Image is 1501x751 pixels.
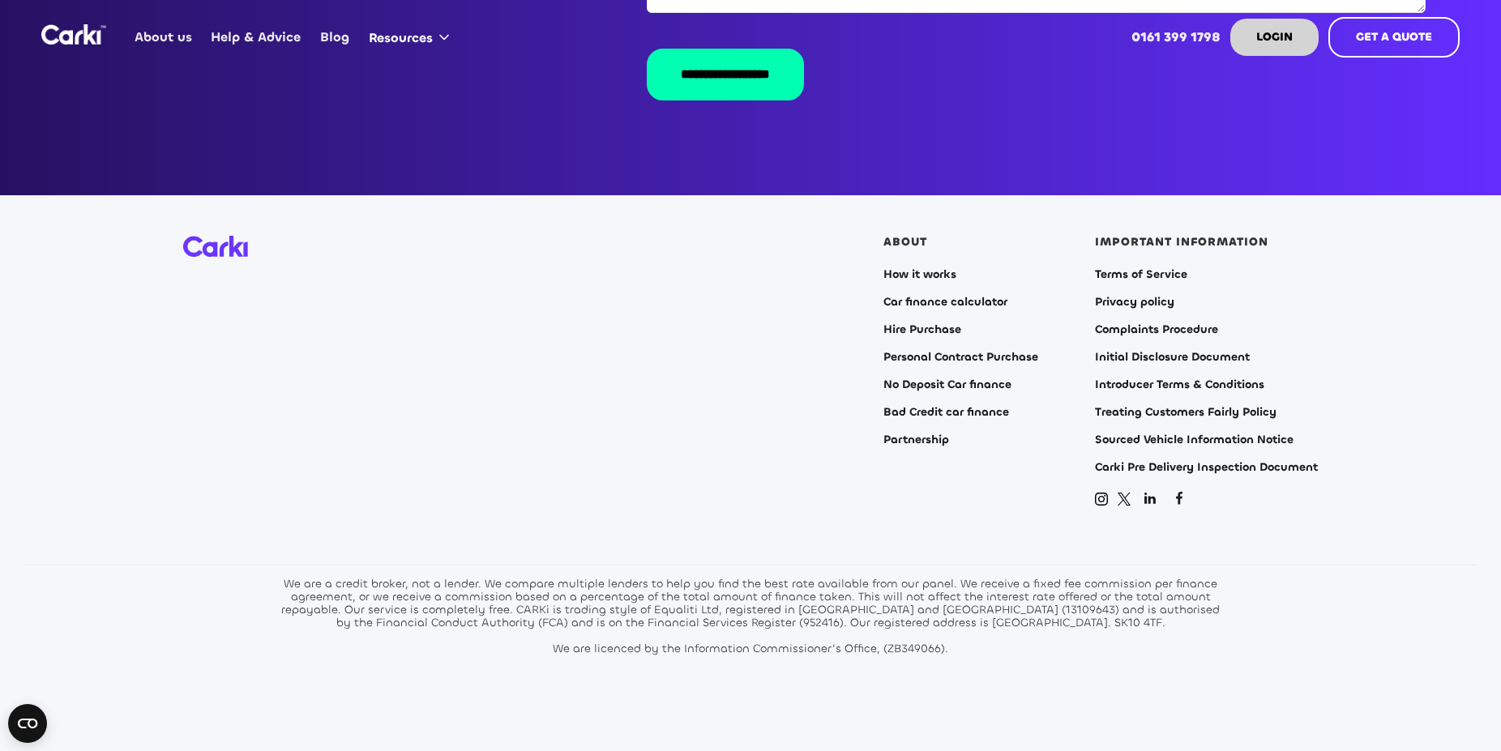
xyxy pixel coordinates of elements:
strong: GET A QUOTE [1356,29,1432,45]
a: Blog [310,6,358,69]
img: Logo [41,24,106,45]
div: IMPORTANT INFORMATION [1095,236,1268,249]
button: Open CMP widget [8,704,47,743]
strong: LOGIN [1256,29,1293,45]
a: Introducer Terms & Conditions [1095,378,1264,391]
a: Treating Customers Fairly Policy [1095,406,1276,419]
div: Resources [359,6,465,68]
a: No Deposit Car finance [883,378,1011,391]
div: ABOUT [883,236,927,249]
a: Complaints Procedure [1095,323,1218,336]
a: How it works [883,268,956,281]
a: Car finance calculator [883,296,1007,309]
a: Privacy policy [1095,296,1174,309]
img: Carki logo [183,236,248,258]
a: home [41,24,106,45]
a: 0161 399 1798 [1123,6,1230,69]
a: Terms of Service [1095,268,1187,281]
a: Sourced Vehicle Information Notice [1095,433,1294,446]
a: About us [126,6,202,69]
a: Bad Credit car finance [883,406,1009,419]
a: Hire Purchase [883,323,961,336]
a: Partnership [883,433,949,446]
a: GET A QUOTE [1328,17,1460,58]
a: LOGIN [1230,19,1319,56]
strong: 0161 399 1798 [1131,28,1221,45]
div: We are a credit broker, not a lender. We compare multiple lenders to help you find the best rate ... [276,578,1225,655]
a: Personal Contract Purchase [883,351,1038,364]
a: Carki Pre Delivery Inspection Document [1095,461,1318,474]
div: Resources [369,29,433,47]
a: Help & Advice [202,6,310,69]
a: Initial Disclosure Document [1095,351,1250,364]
